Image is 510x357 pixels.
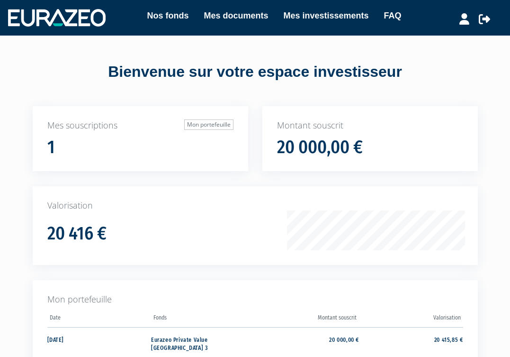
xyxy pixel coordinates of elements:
[47,137,55,157] h1: 1
[47,224,107,244] h1: 20 416 €
[47,311,152,328] th: Date
[47,293,463,306] p: Mon portefeuille
[277,137,363,157] h1: 20 000,00 €
[359,311,463,328] th: Valorisation
[151,311,255,328] th: Fonds
[283,9,368,22] a: Mes investissements
[47,200,463,212] p: Valorisation
[184,119,233,130] a: Mon portefeuille
[147,9,188,22] a: Nos fonds
[47,119,233,132] p: Mes souscriptions
[384,9,402,22] a: FAQ
[277,119,463,132] p: Montant souscrit
[7,61,503,83] div: Bienvenue sur votre espace investisseur
[8,9,106,26] img: 1732889491-logotype_eurazeo_blanc_rvb.png
[204,9,268,22] a: Mes documents
[255,311,359,328] th: Montant souscrit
